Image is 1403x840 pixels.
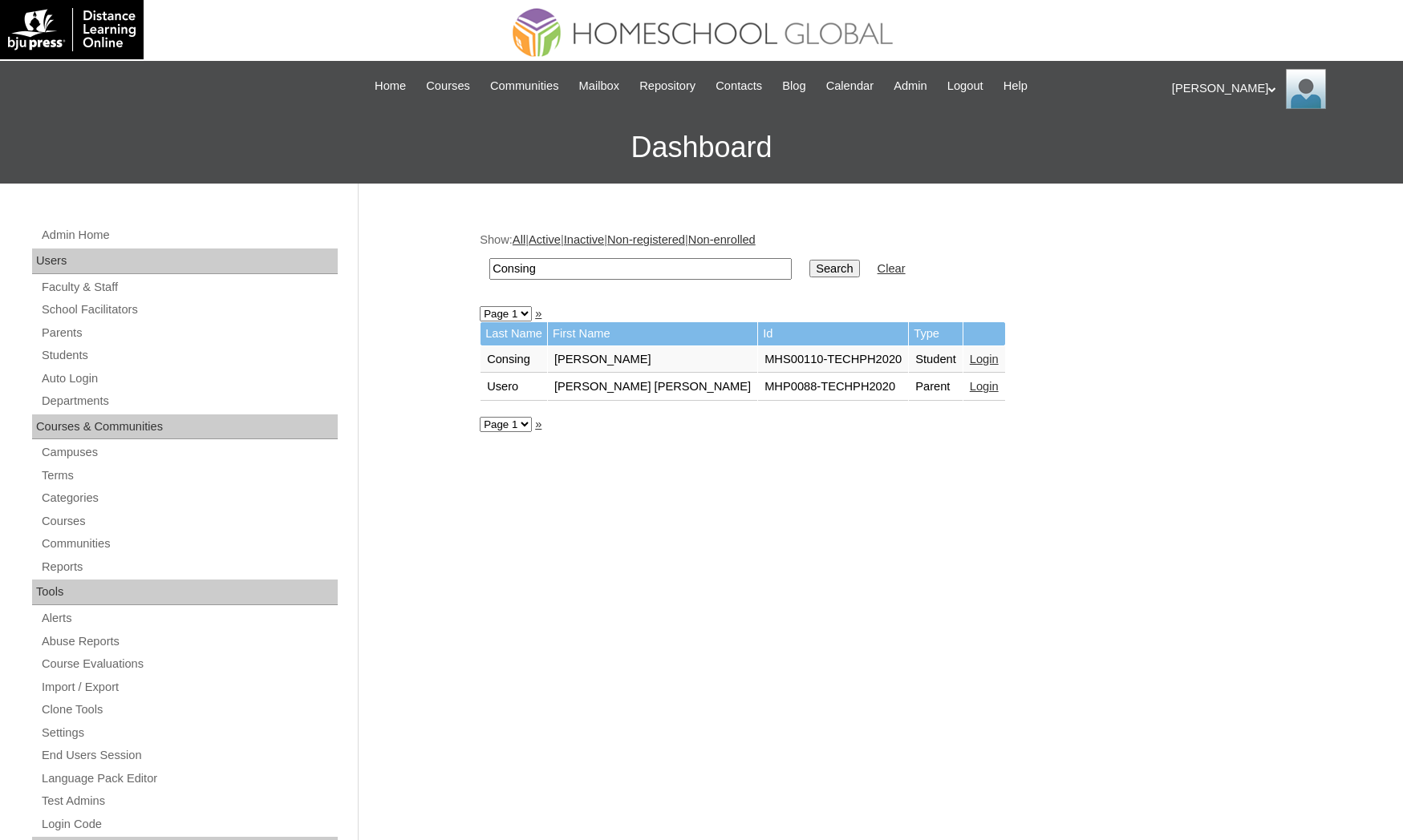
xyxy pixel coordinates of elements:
span: Blog [782,77,805,95]
td: Usero [481,374,547,401]
a: Active [529,233,561,246]
div: Courses & Communities [32,414,338,440]
td: [PERSON_NAME] [548,346,757,374]
td: Parent [909,374,963,401]
td: MHS00110-TECHPH2020 [758,346,908,374]
a: Students [40,345,338,365]
input: Search [489,258,792,280]
a: Login [970,380,999,393]
a: Inactive [564,233,605,246]
a: Categories [40,488,338,508]
a: » [535,418,541,430]
span: Logout [947,77,983,95]
a: Home [367,77,414,95]
a: Blog [774,77,813,95]
a: Repository [631,77,704,95]
input: Search [809,260,859,277]
div: Users [32,248,338,274]
a: Non-registered [607,233,685,246]
a: Help [995,77,1036,95]
a: Language Pack Editor [40,769,338,789]
td: Consing [481,346,547,374]
a: Abuse Reports [40,632,338,652]
a: All [513,233,525,246]
div: Show: | | | | [480,232,1274,289]
a: Clear [878,262,906,275]
td: MHP0088-TECHPH2020 [758,374,908,401]
a: Import / Export [40,677,338,697]
a: Login [970,353,999,365]
a: Parents [40,323,338,343]
div: Tools [32,580,338,605]
span: Admin [894,77,927,95]
a: Contacts [708,77,770,95]
td: Id [758,322,908,345]
a: Logout [939,77,991,95]
span: Contacts [716,77,762,95]
a: Communities [482,77,567,95]
a: Admin Home [40,225,338,245]
a: Auto Login [40,369,338,389]
a: Courses [418,77,478,95]
a: Clone Tools [40,700,338,720]
a: Faculty & Staff [40,277,338,297]
span: Communities [490,77,559,95]
a: Test Admins [40,791,338,811]
span: Home [375,77,406,95]
span: Repository [639,77,695,95]
a: Terms [40,466,338,486]
span: Courses [426,77,470,95]
a: Course Evaluations [40,654,338,674]
a: Reports [40,557,338,577]
a: Admin [886,77,935,95]
td: Type [909,322,963,345]
span: Mailbox [579,77,620,95]
td: First Name [548,322,757,345]
a: Login Code [40,814,338,834]
span: Help [1004,77,1028,95]
td: Student [909,346,963,374]
td: [PERSON_NAME] [PERSON_NAME] [548,374,757,401]
div: [PERSON_NAME] [1172,69,1387,109]
a: Alerts [40,608,338,628]
a: Courses [40,511,338,531]
a: Departments [40,391,338,411]
img: logo-white.png [8,8,136,51]
img: Ariane Ebuen [1286,69,1326,109]
a: » [535,307,541,320]
a: End Users Session [40,745,338,765]
td: Last Name [481,322,547,345]
a: Settings [40,723,338,743]
a: Mailbox [571,77,628,95]
h3: Dashboard [8,111,1395,184]
a: Calendar [818,77,882,95]
a: Non-enrolled [688,233,756,246]
a: Communities [40,534,338,554]
span: Calendar [826,77,874,95]
a: Campuses [40,442,338,462]
a: School Facilitators [40,300,338,320]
